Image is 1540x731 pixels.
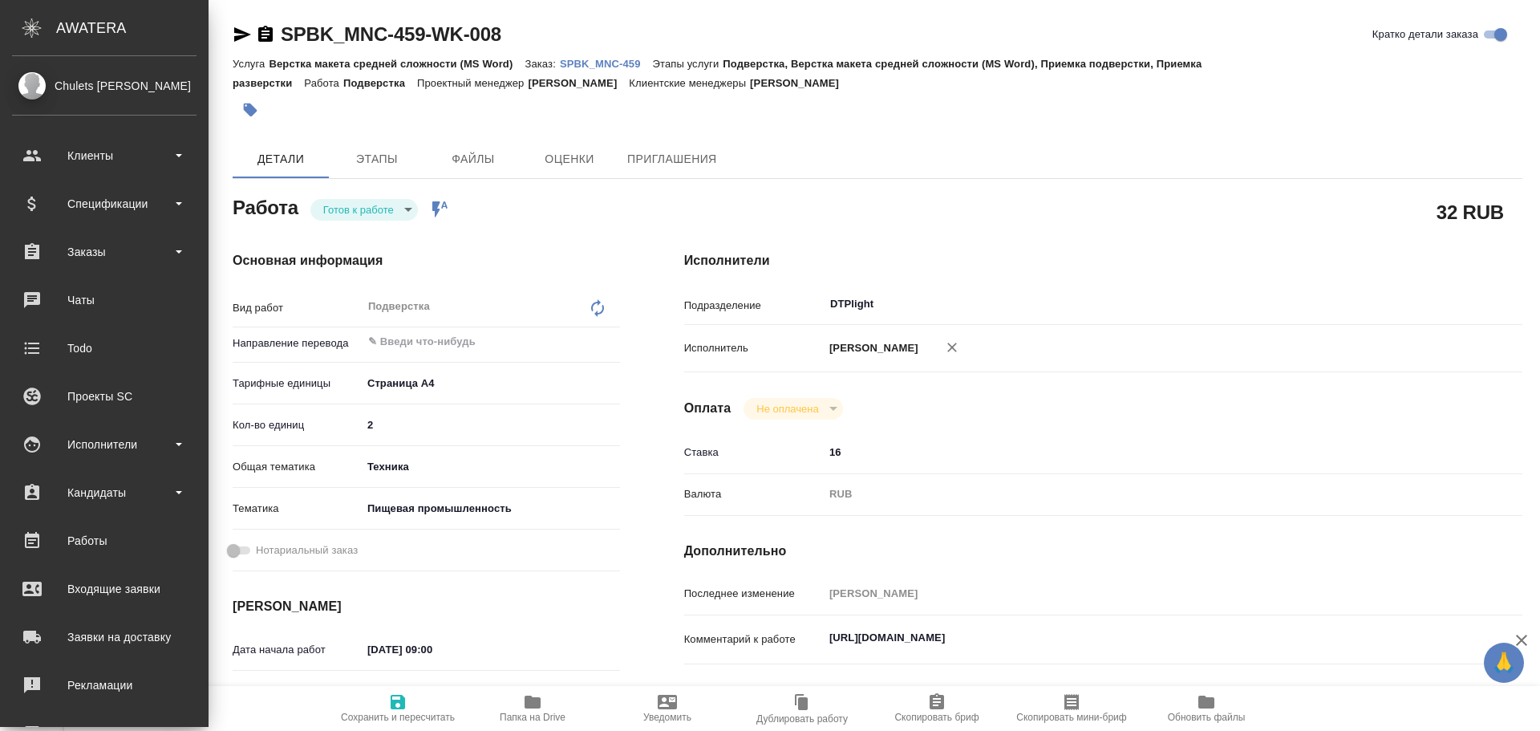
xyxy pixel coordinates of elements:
p: Подверстка [343,77,417,89]
p: Кол-во единиц [233,417,362,433]
div: Готов к работе [744,398,842,420]
a: Чаты [4,280,205,320]
p: Общая тематика [233,459,362,475]
div: Спецификации [12,192,197,216]
div: Todo [12,336,197,360]
h4: [PERSON_NAME] [233,597,620,616]
a: SPBK_MNC-459 [560,56,653,70]
div: Клиенты [12,144,197,168]
div: AWATERA [56,12,209,44]
button: Сохранить и пересчитать [330,686,465,731]
p: [PERSON_NAME] [750,77,851,89]
button: Папка на Drive [465,686,600,731]
p: Направление перевода [233,335,362,351]
a: Проекты SC [4,376,205,416]
button: Open [1444,303,1447,306]
p: Работа [304,77,343,89]
button: Скопировать бриф [869,686,1004,731]
input: ✎ Введи что-нибудь [362,413,620,437]
span: Сохранить и пересчитать [341,712,455,723]
button: Скопировать ссылку для ЯМессенджера [233,25,252,44]
button: Добавить тэг [233,92,268,128]
p: Верстка макета средней сложности (MS Word) [269,58,525,70]
a: Todo [4,328,205,368]
button: Уведомить [600,686,735,731]
span: Оценки [531,149,608,169]
p: Подразделение [684,298,824,314]
input: ✎ Введи что-нибудь [824,441,1453,464]
div: Рекламации [12,673,197,697]
button: Обновить файлы [1139,686,1274,731]
h2: Работа [233,192,298,221]
span: 🙏 [1490,646,1518,680]
input: Пустое поле [824,582,1453,605]
a: Работы [4,521,205,561]
a: Заявки на доставку [4,617,205,657]
div: Кандидаты [12,481,197,505]
span: Дублировать работу [756,713,848,725]
div: Готов к работе [310,199,418,221]
input: ✎ Введи что-нибудь [362,638,502,661]
p: Клиентские менеджеры [629,77,750,89]
div: Заявки на доставку [12,625,197,649]
span: Детали [242,149,319,169]
button: Скопировать ссылку [256,25,275,44]
div: Входящие заявки [12,577,197,601]
span: Уведомить [643,712,691,723]
button: Готов к работе [318,203,399,217]
p: Ставка [684,445,824,461]
button: Не оплачена [752,402,823,416]
p: Проектный менеджер [417,77,528,89]
p: Комментарий к работе [684,632,824,648]
div: RUB [824,481,1453,508]
p: Тематика [233,501,362,517]
div: Страница А4 [362,370,620,397]
div: Исполнители [12,433,197,457]
div: Работы [12,529,197,553]
span: Кратко детали заказа [1372,26,1478,43]
h2: 32 RUB [1437,198,1504,225]
a: SPBK_MNC-459-WK-008 [281,23,501,45]
p: [PERSON_NAME] [824,340,918,356]
span: Папка на Drive [500,712,565,723]
div: Заказы [12,240,197,264]
span: Скопировать мини-бриф [1016,712,1126,723]
h4: Оплата [684,399,731,418]
p: SPBK_MNC-459 [560,58,653,70]
button: Open [611,340,614,343]
p: [PERSON_NAME] [528,77,629,89]
p: Последнее изменение [684,586,824,602]
div: Проекты SC [12,384,197,408]
button: Удалить исполнителя [934,330,970,365]
span: Файлы [435,149,512,169]
h4: Дополнительно [684,542,1522,561]
a: Рекламации [4,665,205,705]
input: Пустое поле [362,684,502,707]
p: Услуга [233,58,269,70]
button: 🙏 [1484,643,1524,683]
div: Чаты [12,288,197,312]
p: Дата начала работ [233,642,362,658]
button: Скопировать мини-бриф [1004,686,1139,731]
p: Исполнитель [684,340,824,356]
div: Chulets [PERSON_NAME] [12,77,197,95]
p: Тарифные единицы [233,376,362,392]
h4: Основная информация [233,251,620,270]
p: Вид работ [233,300,362,316]
p: Заказ: [525,58,559,70]
span: Нотариальный заказ [256,542,358,558]
span: Обновить файлы [1168,712,1246,723]
h4: Исполнители [684,251,1522,270]
p: Валюта [684,486,824,502]
div: Техника [362,453,620,481]
div: Пищевая промышленность [362,495,620,522]
span: Приглашения [627,149,717,169]
span: Этапы [338,149,415,169]
input: ✎ Введи что-нибудь [367,332,561,351]
textarea: [URL][DOMAIN_NAME] [824,624,1453,652]
span: Скопировать бриф [894,712,979,723]
button: Дублировать работу [735,686,869,731]
a: Входящие заявки [4,569,205,609]
p: Этапы услуги [653,58,723,70]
